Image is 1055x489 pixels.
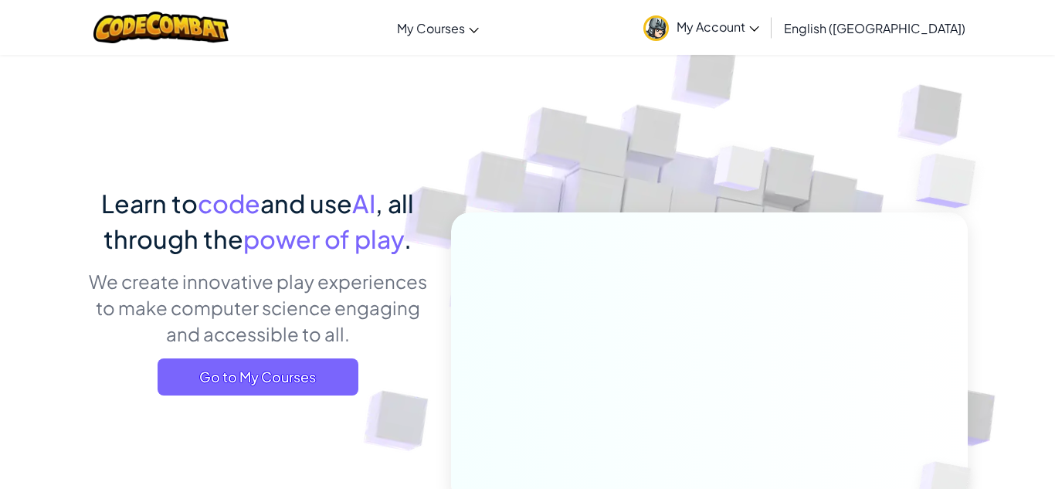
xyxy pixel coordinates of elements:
[93,12,229,43] img: CodeCombat logo
[243,223,404,254] span: power of play
[87,268,428,347] p: We create innovative play experiences to make computer science engaging and accessible to all.
[198,188,260,219] span: code
[158,358,358,396] a: Go to My Courses
[260,188,352,219] span: and use
[677,19,759,35] span: My Account
[685,115,796,230] img: Overlap cubes
[101,188,198,219] span: Learn to
[352,188,375,219] span: AI
[643,15,669,41] img: avatar
[885,116,1019,246] img: Overlap cubes
[397,20,465,36] span: My Courses
[776,7,973,49] a: English ([GEOGRAPHIC_DATA])
[636,3,767,52] a: My Account
[404,223,412,254] span: .
[389,7,487,49] a: My Courses
[784,20,965,36] span: English ([GEOGRAPHIC_DATA])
